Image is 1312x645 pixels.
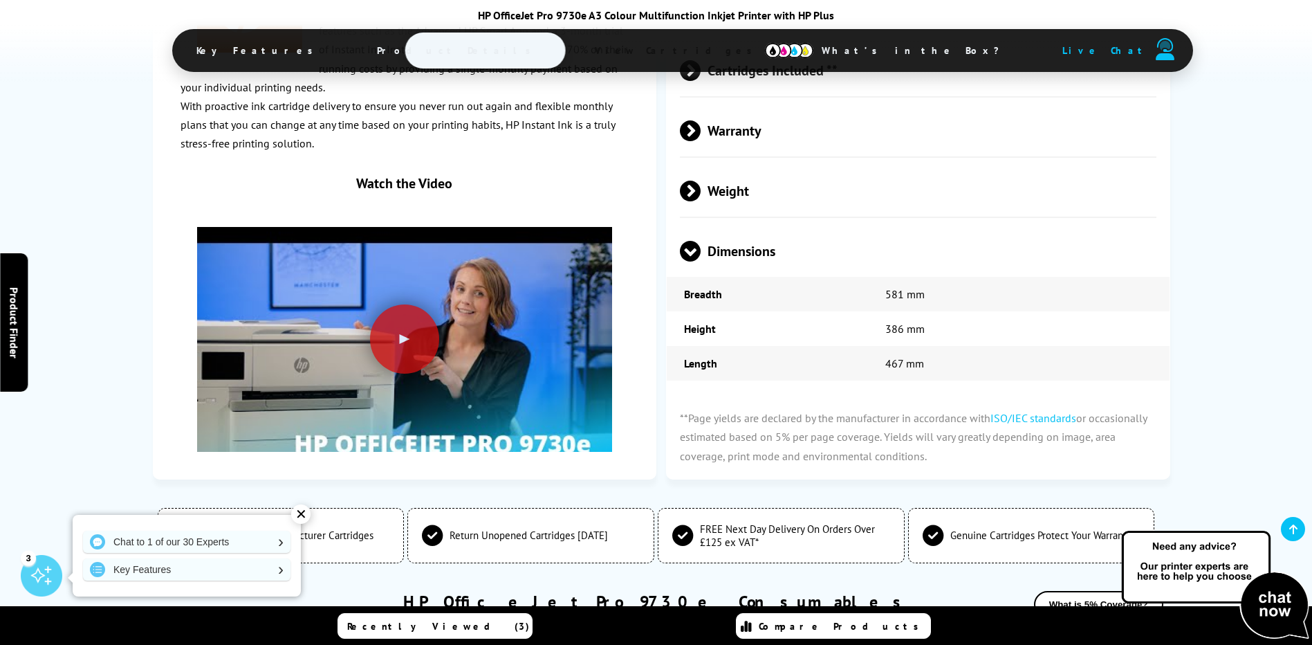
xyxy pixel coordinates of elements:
[667,346,867,381] td: Length
[680,225,1157,277] span: Dimensions
[574,33,786,69] span: View Cartridges
[347,620,530,633] span: Recently Viewed (3)
[1118,529,1312,642] img: Open Live Chat window
[197,174,612,192] div: Watch the Video
[680,105,1157,156] span: Warranty
[1034,591,1163,618] button: What is 5% Coverage?
[403,591,909,612] a: HP OfficeJet Pro 9730e Consumables
[736,613,931,639] a: Compare Products
[83,531,290,553] a: Chat to 1 of our 30 Experts
[176,34,341,67] span: Key Features
[291,505,311,524] div: ✕
[83,558,290,581] a: Key Features
[1156,38,1175,60] img: user-headset-duotone.svg
[666,395,1170,480] p: **Page yields are declared by the manufacturer in accordance with or occasionally estimated based...
[21,550,36,565] div: 3
[868,277,1170,311] td: 581 mm
[801,34,1033,67] span: What’s in the Box?
[356,34,559,67] span: Product Details
[950,529,1131,542] span: Genuine Cartridges Protect Your Warranty
[7,287,21,358] span: Product Finder
[868,346,1170,381] td: 467 mm
[868,311,1170,346] td: 386 mm
[759,620,926,633] span: Compare Products
[172,8,1140,22] div: HP OfficeJet Pro 9730e A3 Colour Multifunction Inkjet Printer with HP Plus
[667,311,867,346] td: Height
[338,613,533,639] a: Recently Viewed (3)
[765,43,813,58] img: cmyk-icon.svg
[680,165,1157,217] span: Weight
[181,97,629,154] p: With proactive ink cartridge delivery to ensure you never run out again and flexible monthly plan...
[450,529,608,542] span: Return Unopened Cartridges [DATE]
[1062,44,1148,57] span: Live Chat
[700,523,890,549] span: FREE Next Day Delivery On Orders Over £125 ex VAT*
[990,411,1076,425] a: ISO/IEC standards
[197,203,612,515] img: Play
[667,277,867,311] td: Breadth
